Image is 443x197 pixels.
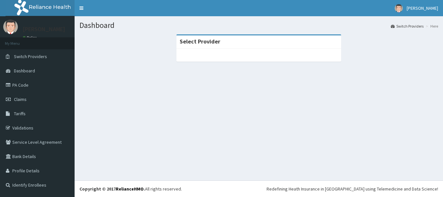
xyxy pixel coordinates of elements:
footer: All rights reserved. [75,180,443,197]
strong: Select Provider [180,38,220,45]
h1: Dashboard [79,21,438,30]
div: Redefining Heath Insurance in [GEOGRAPHIC_DATA] using Telemedicine and Data Science! [267,186,438,192]
a: Online [23,35,38,40]
a: RelianceHMO [116,186,144,192]
span: Claims [14,96,27,102]
span: Dashboard [14,68,35,74]
img: User Image [395,4,403,12]
span: Tariffs [14,111,26,117]
img: User Image [3,19,18,34]
li: Here [424,23,438,29]
strong: Copyright © 2017 . [79,186,145,192]
a: Switch Providers [391,23,424,29]
span: [PERSON_NAME] [407,5,438,11]
p: [PERSON_NAME] [23,26,65,32]
span: Switch Providers [14,54,47,59]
